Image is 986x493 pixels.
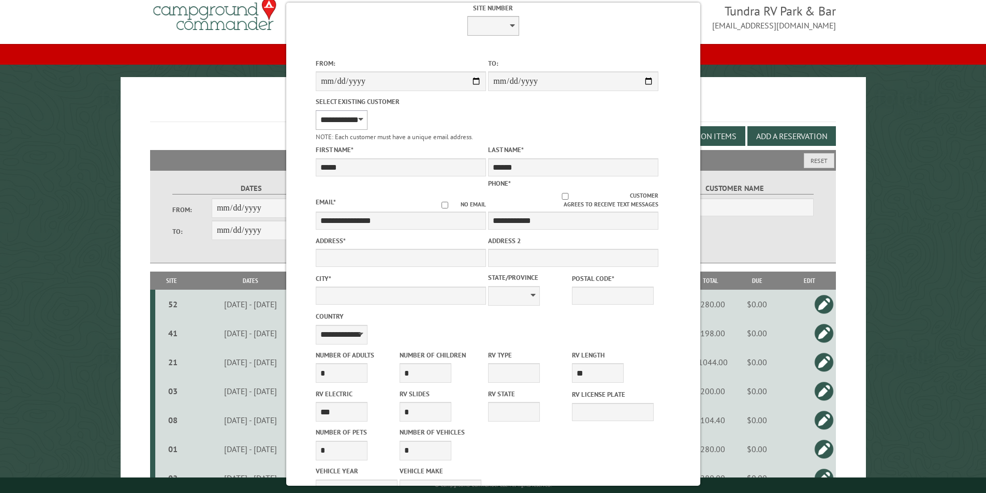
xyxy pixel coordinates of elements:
label: RV Type [488,350,570,360]
h2: Filters [150,150,836,170]
label: RV State [488,389,570,399]
td: $0.00 [731,435,783,464]
label: Number of Children [400,350,481,360]
small: © Campground Commander LLC. All rights reserved. [435,482,552,488]
label: Select existing customer [316,97,486,107]
label: RV Electric [316,389,398,399]
label: Email [316,198,336,206]
td: $280.00 [690,464,731,492]
div: [DATE] - [DATE] [190,299,311,309]
div: [DATE] - [DATE] [190,444,311,454]
td: $0.00 [731,348,783,377]
td: $0.00 [731,464,783,492]
input: No email [429,202,461,208]
div: [DATE] - [DATE] [190,415,311,425]
div: [DATE] - [DATE] [190,473,311,483]
div: 02 [159,473,187,483]
label: Customer Name [656,183,814,195]
label: Number of Vehicles [400,427,481,437]
label: Number of Adults [316,350,398,360]
td: $280.00 [690,435,731,464]
label: From: [316,58,486,68]
label: Postal Code [572,274,654,283]
label: RV Slides [400,389,481,399]
label: Customer agrees to receive text messages [488,191,658,209]
td: $280.00 [690,290,731,319]
td: $198.00 [690,319,731,348]
th: Total [690,272,731,290]
label: Phone [488,179,511,188]
div: 41 [159,328,187,338]
label: To: [172,227,212,236]
div: 52 [159,299,187,309]
div: [DATE] - [DATE] [190,386,311,396]
label: City [316,274,486,283]
label: Last Name [488,145,658,155]
div: 08 [159,415,187,425]
div: [DATE] - [DATE] [190,328,311,338]
th: Due [731,272,783,290]
td: $200.00 [690,377,731,406]
label: From: [172,205,212,215]
div: [DATE] - [DATE] [190,357,311,367]
label: First Name [316,145,486,155]
td: $0.00 [731,319,783,348]
label: Site Number [408,3,578,13]
div: 21 [159,357,187,367]
label: To: [488,58,658,68]
input: Customer agrees to receive text messages [500,193,630,200]
label: Dates [172,183,330,195]
th: Dates [188,272,312,290]
button: Add a Reservation [747,126,836,146]
label: Country [316,311,486,321]
label: Address [316,236,486,246]
button: Edit Add-on Items [656,126,745,146]
label: No email [429,200,486,209]
label: Number of Pets [316,427,398,437]
label: Vehicle Make [400,466,481,476]
label: Address 2 [488,236,658,246]
label: RV License Plate [572,390,654,399]
div: 01 [159,444,187,454]
small: NOTE: Each customer must have a unique email address. [316,132,473,141]
td: $0.00 [731,290,783,319]
button: Reset [804,153,834,168]
td: $0.00 [731,377,783,406]
th: Site [155,272,188,290]
td: $0.00 [731,406,783,435]
label: State/Province [488,273,570,282]
label: Vehicle Year [316,466,398,476]
div: 03 [159,386,187,396]
td: $104.40 [690,406,731,435]
th: Edit [783,272,836,290]
label: RV Length [572,350,654,360]
td: $1044.00 [690,348,731,377]
h1: Reservations [150,94,836,122]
